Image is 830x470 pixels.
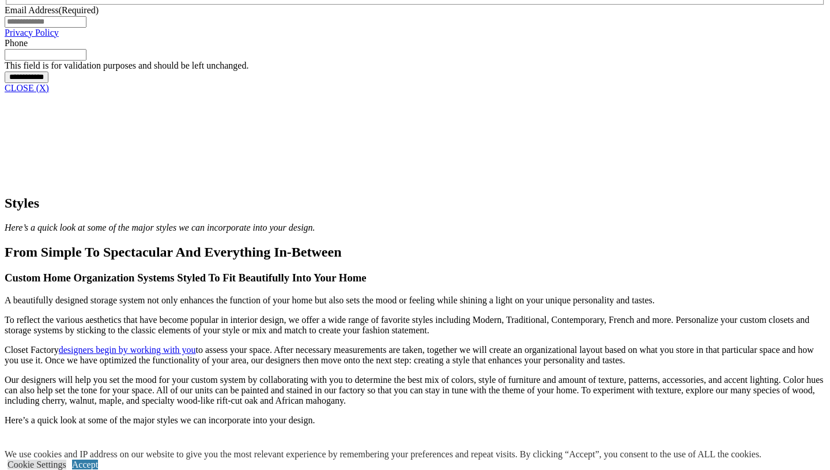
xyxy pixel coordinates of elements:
a: Accept [72,460,98,469]
p: Closet Factory to assess your space. After necessary measurements are taken, together we will cre... [5,345,825,366]
em: Here’s a quick look at some of the major styles we can incorporate into your design. [5,223,315,232]
div: We use cookies and IP address on our website to give you the most relevant experience by remember... [5,449,761,460]
p: Here’s a quick look at some of the major styles we can incorporate into your design. [5,415,825,426]
h3: Custom Home Organization Systems Styled To Fit Beautifully Into Your Home [5,272,825,284]
a: designers begin by working with you [59,345,196,355]
p: To reflect the various aesthetics that have become popular in interior design, we offer a wide ra... [5,315,825,336]
h1: From Simple To Spectacular And Everything In-Between [5,245,825,260]
label: Phone [5,38,28,48]
p: Our designers will help you set the mood for your custom system by collaborating with you to dete... [5,375,825,406]
a: Privacy Policy [5,28,59,37]
label: Email Address [5,5,99,15]
p: A beautifully designed storage system not only enhances the function of your home but also sets t... [5,295,825,306]
div: This field is for validation purposes and should be left unchanged. [5,61,825,71]
h1: Styles [5,195,825,211]
span: (Required) [59,5,99,15]
a: Cookie Settings [7,460,66,469]
a: CLOSE (X) [5,83,49,93]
